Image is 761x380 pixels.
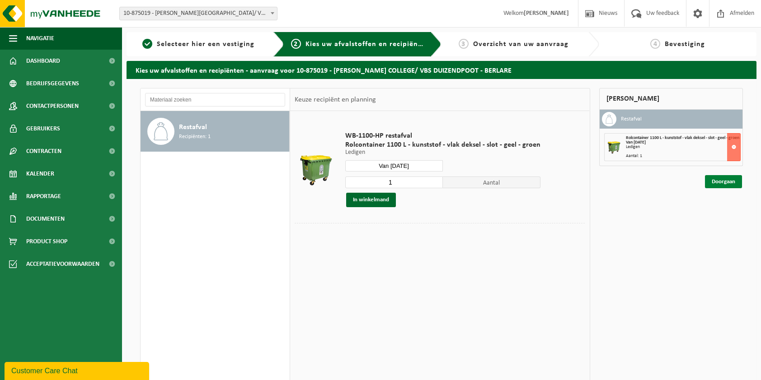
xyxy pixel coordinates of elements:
div: Keuze recipiënt en planning [290,88,380,111]
div: Ledigen [626,145,741,149]
span: 10-875019 - OSCAR ROMERO COLLEGE/ VBS DUIZENDPOOT - BERLARE [120,7,277,20]
span: Contactpersonen [26,95,79,117]
input: Selecteer datum [345,160,443,171]
strong: [PERSON_NAME] [524,10,569,17]
span: Restafval [179,122,207,133]
button: Restafval Recipiënten: 1 [141,111,290,152]
span: WB-1100-HP restafval [345,131,540,140]
span: 3 [459,39,469,49]
h2: Kies uw afvalstoffen en recipiënten - aanvraag voor 10-875019 - [PERSON_NAME] COLLEGE/ VBS DUIZEN... [127,61,756,79]
span: Overzicht van uw aanvraag [473,41,568,48]
span: Product Shop [26,230,67,253]
span: Recipiënten: 1 [179,133,211,141]
span: Documenten [26,208,65,230]
span: Rolcontainer 1100 L - kunststof - vlak deksel - slot - geel - groen [626,135,739,140]
span: Bevestiging [665,41,705,48]
span: 1 [142,39,152,49]
span: Acceptatievoorwaarden [26,253,99,275]
a: 1Selecteer hier een vestiging [131,39,266,50]
span: Kalender [26,162,54,185]
span: 2 [291,39,301,49]
strong: Van [DATE] [626,140,646,145]
div: [PERSON_NAME] [599,88,743,110]
span: 10-875019 - OSCAR ROMERO COLLEGE/ VBS DUIZENDPOOT - BERLARE [119,7,277,20]
span: Selecteer hier een vestiging [157,41,254,48]
p: Ledigen [345,149,540,156]
input: Materiaal zoeken [145,93,285,107]
span: Aantal [443,176,540,188]
span: Rolcontainer 1100 L - kunststof - vlak deksel - slot - geel - groen [345,140,540,149]
span: Bedrijfsgegevens [26,72,79,95]
div: Aantal: 1 [626,154,741,158]
span: Gebruikers [26,117,60,140]
h3: Restafval [621,112,642,126]
span: Dashboard [26,50,60,72]
span: Kies uw afvalstoffen en recipiënten [305,41,430,48]
span: Rapportage [26,185,61,208]
span: 4 [650,39,660,49]
span: Contracten [26,140,61,162]
button: In winkelmand [346,193,396,207]
span: Navigatie [26,27,54,50]
a: Doorgaan [705,175,742,188]
iframe: chat widget [5,360,151,380]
